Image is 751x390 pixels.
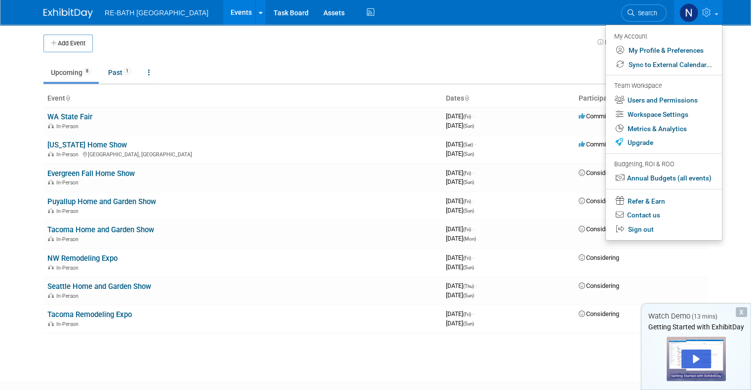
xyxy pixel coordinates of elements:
[606,122,722,136] a: Metrics & Analytics
[47,141,127,149] a: [US_STATE] Home Show
[43,90,442,107] th: Event
[473,225,474,233] span: -
[101,63,139,82] a: Past1
[463,171,471,176] span: (Fri)
[463,265,474,270] span: (Sun)
[463,199,471,204] span: (Fri)
[736,307,747,317] div: Dismiss
[47,282,151,291] a: Seattle Home and Garden Show
[579,141,617,148] span: Committed
[614,159,712,170] div: Budgeting, ROI & ROO
[446,282,477,289] span: [DATE]
[48,321,54,326] img: In-Person Event
[446,150,474,157] span: [DATE]
[56,151,81,158] span: In-Person
[463,255,471,261] span: (Fri)
[463,208,474,213] span: (Sun)
[575,90,708,107] th: Participation
[463,142,473,147] span: (Sat)
[446,169,474,177] span: [DATE]
[463,236,476,242] span: (Mon)
[463,179,474,185] span: (Sun)
[47,310,132,319] a: Tacoma Remodeling Expo
[47,225,154,234] a: Tacoma Home and Garden Show
[634,9,657,17] span: Search
[446,263,474,271] span: [DATE]
[473,169,474,177] span: -
[579,254,619,261] span: Considering
[621,4,667,22] a: Search
[48,123,54,128] img: In-Person Event
[692,313,717,320] span: (13 mins)
[463,227,471,232] span: (Fri)
[446,254,474,261] span: [DATE]
[473,254,474,261] span: -
[446,225,474,233] span: [DATE]
[606,93,722,107] a: Users and Permissions
[614,81,712,92] div: Team Workspace
[105,9,208,17] span: RE-BATH [GEOGRAPHIC_DATA]
[83,68,91,75] span: 8
[597,38,708,46] a: How to sync to an external calendar...
[606,43,722,58] a: My Profile & Preferences
[446,141,476,148] span: [DATE]
[474,141,476,148] span: -
[463,123,474,129] span: (Sun)
[463,284,474,289] span: (Thu)
[56,236,81,243] span: In-Person
[475,282,477,289] span: -
[56,179,81,186] span: In-Person
[123,68,131,75] span: 1
[48,151,54,156] img: In-Person Event
[56,123,81,130] span: In-Person
[579,225,619,233] span: Considering
[579,169,619,177] span: Considering
[56,321,81,327] span: In-Person
[473,310,474,318] span: -
[47,197,156,206] a: Puyallup Home and Garden Show
[473,112,474,120] span: -
[579,310,619,318] span: Considering
[48,179,54,184] img: In-Person Event
[446,319,474,327] span: [DATE]
[641,322,751,332] div: Getting Started with ExhibitDay
[606,222,722,237] a: Sign out
[442,90,575,107] th: Dates
[463,293,474,298] span: (Sun)
[446,310,474,318] span: [DATE]
[606,58,722,72] a: Sync to External Calendar...
[446,178,474,185] span: [DATE]
[446,112,474,120] span: [DATE]
[579,282,619,289] span: Considering
[43,63,99,82] a: Upcoming8
[463,312,471,317] span: (Fri)
[614,30,712,42] div: My Account
[43,35,93,52] button: Add Event
[56,208,81,214] span: In-Person
[48,293,54,298] img: In-Person Event
[48,236,54,241] img: In-Person Event
[606,193,722,209] a: Refer & Earn
[47,112,92,121] a: WA State Fair
[446,122,474,129] span: [DATE]
[47,150,438,158] div: [GEOGRAPHIC_DATA], [GEOGRAPHIC_DATA]
[48,208,54,213] img: In-Person Event
[47,254,118,263] a: NW Remodeling Expo
[48,265,54,270] img: In-Person Event
[681,350,711,368] div: Play
[463,321,474,326] span: (Sun)
[446,197,474,205] span: [DATE]
[579,197,619,205] span: Considering
[446,235,476,242] span: [DATE]
[43,8,93,18] img: ExhibitDay
[446,291,474,299] span: [DATE]
[606,136,722,150] a: Upgrade
[47,169,135,178] a: Evergreen Fall Home Show
[56,265,81,271] span: In-Person
[606,107,722,122] a: Workspace Settings
[641,311,751,321] div: Watch Demo
[579,112,617,120] span: Committed
[446,207,474,214] span: [DATE]
[56,293,81,299] span: In-Person
[65,94,70,102] a: Sort by Event Name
